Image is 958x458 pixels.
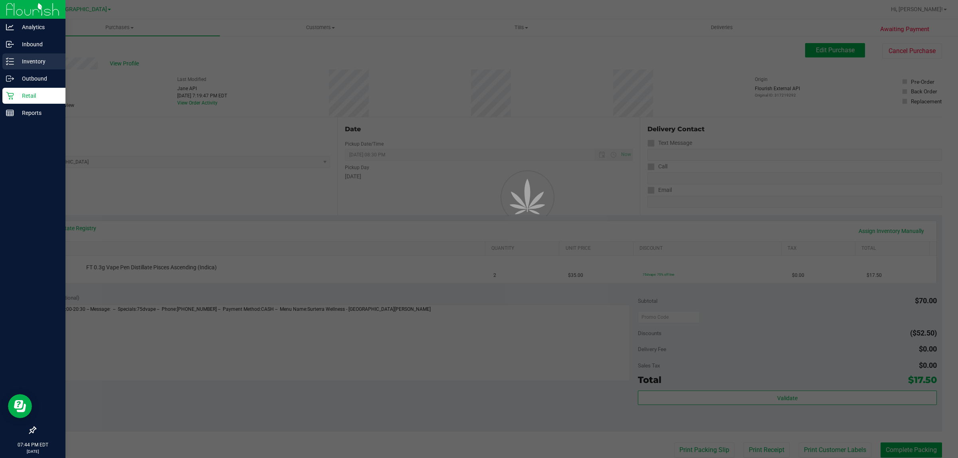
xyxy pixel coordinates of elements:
[4,441,62,448] p: 07:44 PM EDT
[6,40,14,48] inline-svg: Inbound
[6,75,14,83] inline-svg: Outbound
[14,74,62,83] p: Outbound
[6,57,14,65] inline-svg: Inventory
[8,394,32,418] iframe: Resource center
[14,39,62,49] p: Inbound
[4,448,62,454] p: [DATE]
[14,108,62,118] p: Reports
[6,92,14,100] inline-svg: Retail
[14,91,62,101] p: Retail
[14,57,62,66] p: Inventory
[6,109,14,117] inline-svg: Reports
[14,22,62,32] p: Analytics
[6,23,14,31] inline-svg: Analytics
